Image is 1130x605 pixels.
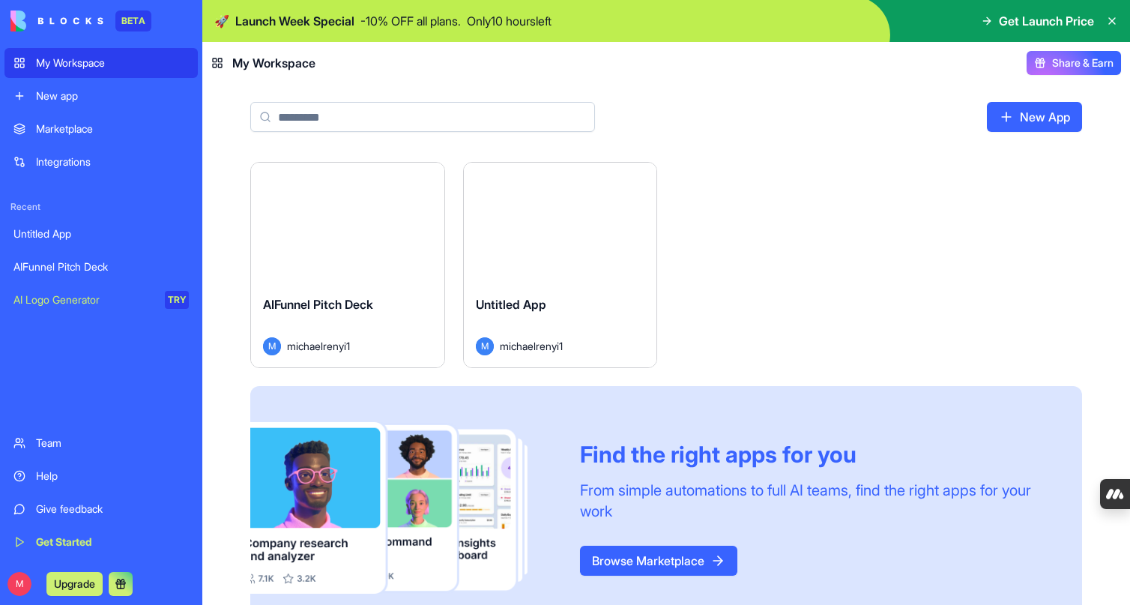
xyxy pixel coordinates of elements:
[580,480,1046,522] div: From simple automations to full AI teams, find the right apps for your work
[36,55,189,70] div: My Workspace
[580,546,737,576] a: Browse Marketplace
[36,121,189,136] div: Marketplace
[4,219,198,249] a: Untitled App
[232,54,315,72] span: My Workspace
[476,297,546,312] span: Untitled App
[115,10,151,31] div: BETA
[463,162,658,368] a: Untitled AppMmichaelrenyi1
[987,102,1082,132] a: New App
[4,494,198,524] a: Give feedback
[4,461,198,491] a: Help
[13,226,189,241] div: Untitled App
[46,572,103,596] button: Upgrade
[4,252,198,282] a: AIFunnel Pitch Deck
[250,162,445,368] a: AIFunnel Pitch DeckMmichaelrenyi1
[999,12,1094,30] span: Get Launch Price
[13,292,154,307] div: AI Logo Generator
[1052,55,1114,70] span: Share & Earn
[4,527,198,557] a: Get Started
[7,572,31,596] span: M
[13,259,189,274] div: AIFunnel Pitch Deck
[36,469,189,484] div: Help
[36,154,189,169] div: Integrations
[580,441,1046,468] div: Find the right apps for you
[4,147,198,177] a: Integrations
[36,502,189,517] div: Give feedback
[10,10,103,31] img: logo
[36,535,189,550] div: Get Started
[235,12,354,30] span: Launch Week Special
[4,201,198,213] span: Recent
[4,428,198,458] a: Team
[263,297,373,312] span: AIFunnel Pitch Deck
[4,114,198,144] a: Marketplace
[4,285,198,315] a: AI Logo GeneratorTRY
[4,48,198,78] a: My Workspace
[36,436,189,451] div: Team
[1027,51,1121,75] button: Share & Earn
[165,291,189,309] div: TRY
[500,338,563,354] span: michaelrenyi1
[476,337,494,355] span: M
[250,422,556,595] img: Frame_181_egmpey.png
[263,337,281,355] span: M
[4,81,198,111] a: New app
[287,338,350,354] span: michaelrenyi1
[360,12,461,30] p: - 10 % OFF all plans.
[467,12,552,30] p: Only 10 hours left
[36,88,189,103] div: New app
[46,576,103,591] a: Upgrade
[214,12,229,30] span: 🚀
[10,10,151,31] a: BETA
